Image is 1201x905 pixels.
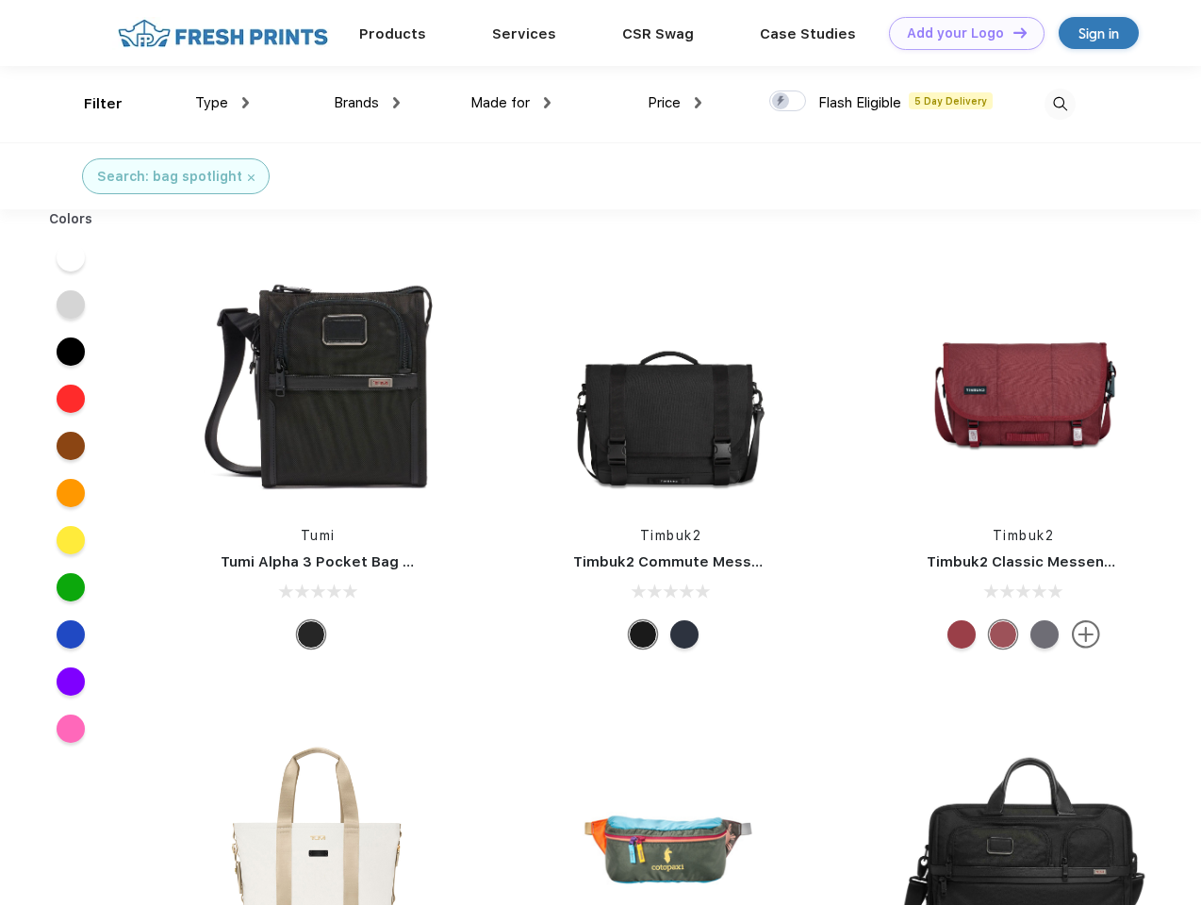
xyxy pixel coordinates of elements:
span: Brands [334,94,379,111]
div: Search: bag spotlight [97,167,242,187]
img: dropdown.png [695,97,701,108]
div: Colors [35,209,107,229]
span: Type [195,94,228,111]
img: desktop_search.svg [1045,89,1076,120]
div: Add your Logo [907,25,1004,41]
a: Tumi Alpha 3 Pocket Bag Small [221,553,441,570]
span: Price [648,94,681,111]
div: Black [297,620,325,649]
div: Eco Army Pop [1030,620,1059,649]
span: Made for [470,94,530,111]
div: Sign in [1078,23,1119,44]
div: Eco Collegiate Red [989,620,1017,649]
a: Products [359,25,426,42]
img: more.svg [1072,620,1100,649]
span: Flash Eligible [818,94,901,111]
div: Eco Bookish [947,620,976,649]
a: Timbuk2 [640,528,702,543]
img: filter_cancel.svg [248,174,255,181]
img: func=resize&h=266 [192,256,443,507]
img: dropdown.png [544,97,551,108]
div: Filter [84,93,123,115]
a: Timbuk2 Classic Messenger Bag [927,553,1160,570]
a: Tumi [301,528,336,543]
img: func=resize&h=266 [545,256,796,507]
a: Timbuk2 [993,528,1055,543]
div: Eco Black [629,620,657,649]
a: Timbuk2 Commute Messenger Bag [573,553,826,570]
img: func=resize&h=266 [898,256,1149,507]
img: dropdown.png [393,97,400,108]
a: Sign in [1059,17,1139,49]
img: DT [1013,27,1027,38]
img: dropdown.png [242,97,249,108]
img: fo%20logo%202.webp [112,17,334,50]
div: Eco Nautical [670,620,699,649]
span: 5 Day Delivery [909,92,993,109]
